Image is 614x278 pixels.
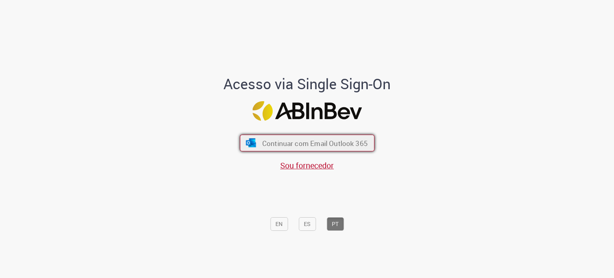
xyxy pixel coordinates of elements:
button: PT [327,217,344,231]
img: Logo ABInBev [252,101,362,121]
button: ES [299,217,316,231]
a: Sou fornecedor [280,160,334,171]
button: ícone Azure/Microsoft 360 Continuar com Email Outlook 365 [240,135,375,152]
img: ícone Azure/Microsoft 360 [245,139,257,148]
h1: Acesso via Single Sign-On [196,76,418,92]
span: Continuar com Email Outlook 365 [262,138,367,148]
button: EN [270,217,288,231]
